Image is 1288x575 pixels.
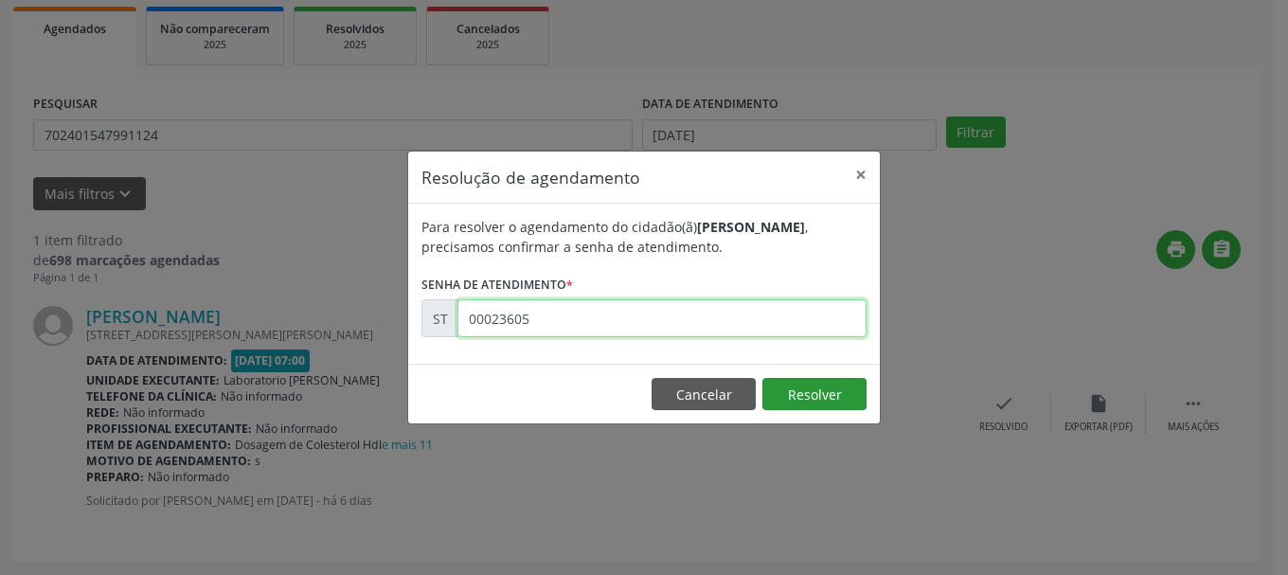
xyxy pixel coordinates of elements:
[652,378,756,410] button: Cancelar
[421,217,867,257] div: Para resolver o agendamento do cidadão(ã) , precisamos confirmar a senha de atendimento.
[762,378,867,410] button: Resolver
[842,152,880,198] button: Close
[421,165,640,189] h5: Resolução de agendamento
[421,299,458,337] div: ST
[697,218,805,236] b: [PERSON_NAME]
[421,270,573,299] label: Senha de atendimento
